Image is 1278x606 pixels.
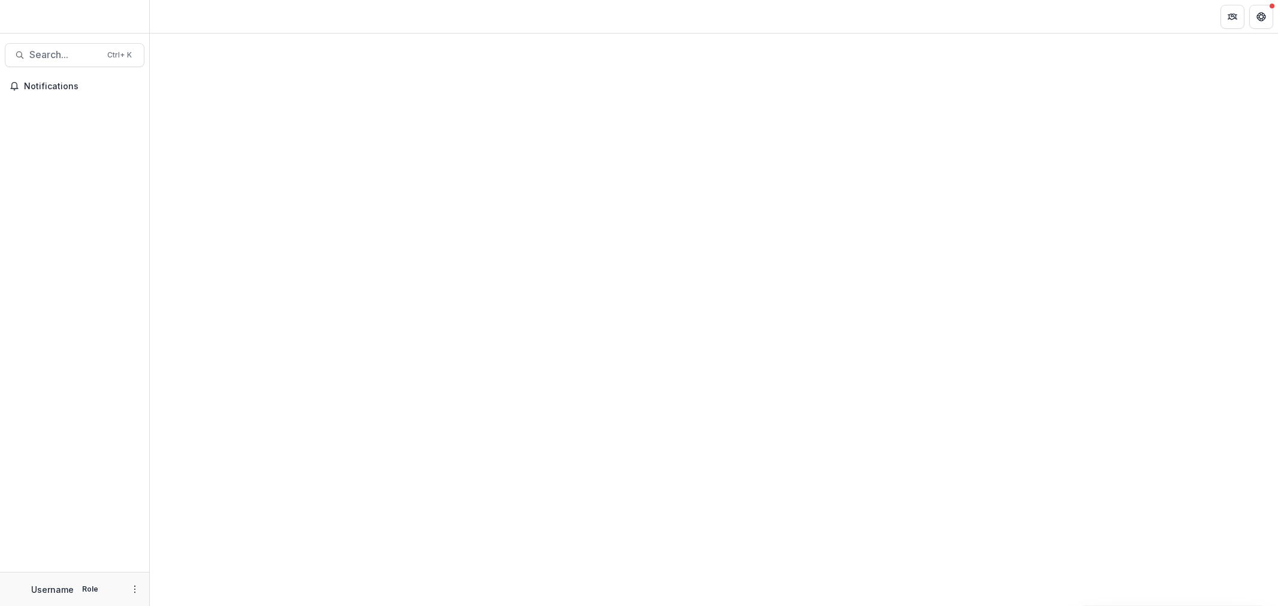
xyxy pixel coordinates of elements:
p: Username [31,583,74,596]
button: Get Help [1249,5,1273,29]
button: Notifications [5,77,144,96]
span: Notifications [24,81,140,92]
button: Search... [5,43,144,67]
nav: breadcrumb [155,8,206,25]
p: Role [78,584,102,595]
button: Partners [1220,5,1244,29]
button: More [128,582,142,596]
div: Ctrl + K [105,49,134,62]
span: Search... [29,49,100,60]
